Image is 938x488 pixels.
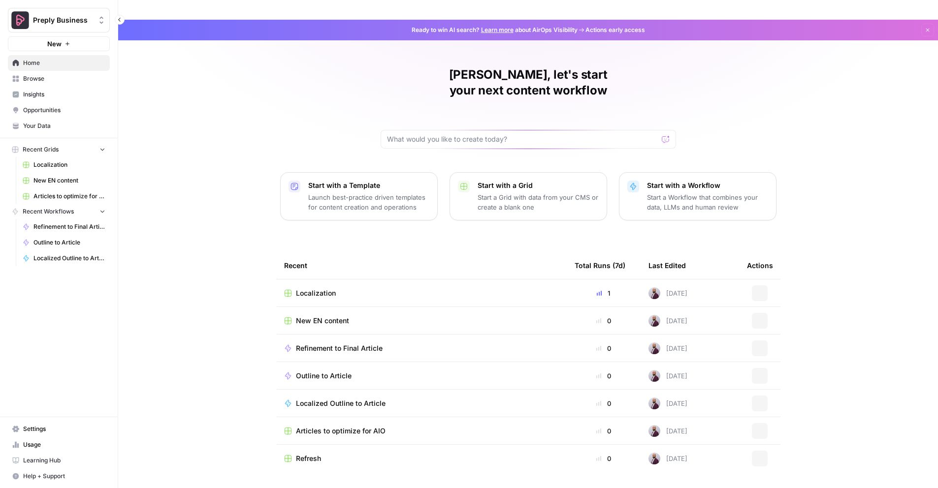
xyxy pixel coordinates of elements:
[280,172,438,220] button: Start with a TemplateLaunch best-practice driven templates for content creation and operations
[647,181,768,190] p: Start with a Workflow
[296,398,386,408] span: Localized Outline to Article
[8,142,110,157] button: Recent Grids
[23,472,105,481] span: Help + Support
[478,181,599,190] p: Start with a Grid
[18,173,110,188] a: New EN content
[284,426,559,436] a: Articles to optimize for AIO
[575,316,633,326] div: 0
[18,250,110,266] a: Localized Outline to Article
[23,145,59,154] span: Recent Grids
[619,172,776,220] button: Start with a WorkflowStart a Workflow that combines your data, LLMs and human review
[8,468,110,484] button: Help + Support
[8,36,110,51] button: New
[33,160,105,169] span: Localization
[478,192,599,212] p: Start a Grid with data from your CMS or create a blank one
[481,26,514,33] a: Learn more
[450,172,607,220] button: Start with a GridStart a Grid with data from your CMS or create a blank one
[308,181,429,190] p: Start with a Template
[575,343,633,353] div: 0
[308,192,429,212] p: Launch best-practice driven templates for content creation and operations
[648,287,660,299] img: 61445erud2hss7yawz6txj1svo73
[575,454,633,463] div: 0
[648,425,687,437] div: [DATE]
[296,454,321,463] span: Refresh
[284,316,559,326] a: New EN content
[23,59,105,67] span: Home
[284,398,559,408] a: Localized Outline to Article
[8,8,110,32] button: Workspace: Preply Business
[648,397,660,409] img: 61445erud2hss7yawz6txj1svo73
[747,252,773,279] div: Actions
[296,316,349,326] span: New EN content
[18,188,110,204] a: Articles to optimize for AIO
[648,370,687,382] div: [DATE]
[8,71,110,87] a: Browse
[284,252,559,279] div: Recent
[575,288,633,298] div: 1
[33,15,93,25] span: Preply Business
[33,238,105,247] span: Outline to Article
[575,398,633,408] div: 0
[648,453,660,464] img: 61445erud2hss7yawz6txj1svo73
[8,437,110,453] a: Usage
[47,39,62,49] span: New
[648,315,660,327] img: 61445erud2hss7yawz6txj1svo73
[575,426,633,436] div: 0
[18,219,110,235] a: Refinement to Final Article
[8,453,110,468] a: Learning Hub
[647,192,768,212] p: Start a Workflow that combines your data, LLMs and human review
[23,207,74,216] span: Recent Workflows
[23,440,105,449] span: Usage
[284,343,559,353] a: Refinement to Final Article
[8,55,110,71] a: Home
[575,371,633,381] div: 0
[648,342,660,354] img: 61445erud2hss7yawz6txj1svo73
[33,222,105,231] span: Refinement to Final Article
[648,370,660,382] img: 61445erud2hss7yawz6txj1svo73
[11,11,29,29] img: Preply Business Logo
[23,106,105,115] span: Opportunities
[412,26,578,34] span: Ready to win AI search? about AirOps Visibility
[648,453,687,464] div: [DATE]
[23,456,105,465] span: Learning Hub
[575,252,625,279] div: Total Runs (7d)
[296,343,383,353] span: Refinement to Final Article
[8,102,110,118] a: Opportunities
[23,122,105,130] span: Your Data
[296,426,386,436] span: Articles to optimize for AIO
[8,204,110,219] button: Recent Workflows
[585,26,645,34] span: Actions early access
[387,134,658,144] input: What would you like to create today?
[23,90,105,99] span: Insights
[296,371,352,381] span: Outline to Article
[23,425,105,433] span: Settings
[381,67,676,98] h1: [PERSON_NAME], let's start your next content workflow
[284,371,559,381] a: Outline to Article
[648,425,660,437] img: 61445erud2hss7yawz6txj1svo73
[8,118,110,134] a: Your Data
[648,315,687,327] div: [DATE]
[648,397,687,409] div: [DATE]
[648,287,687,299] div: [DATE]
[33,192,105,201] span: Articles to optimize for AIO
[33,176,105,185] span: New EN content
[33,254,105,263] span: Localized Outline to Article
[284,454,559,463] a: Refresh
[18,157,110,173] a: Localization
[18,235,110,250] a: Outline to Article
[296,288,336,298] span: Localization
[284,288,559,298] a: Localization
[23,74,105,83] span: Browse
[648,342,687,354] div: [DATE]
[8,87,110,102] a: Insights
[648,252,686,279] div: Last Edited
[8,421,110,437] a: Settings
